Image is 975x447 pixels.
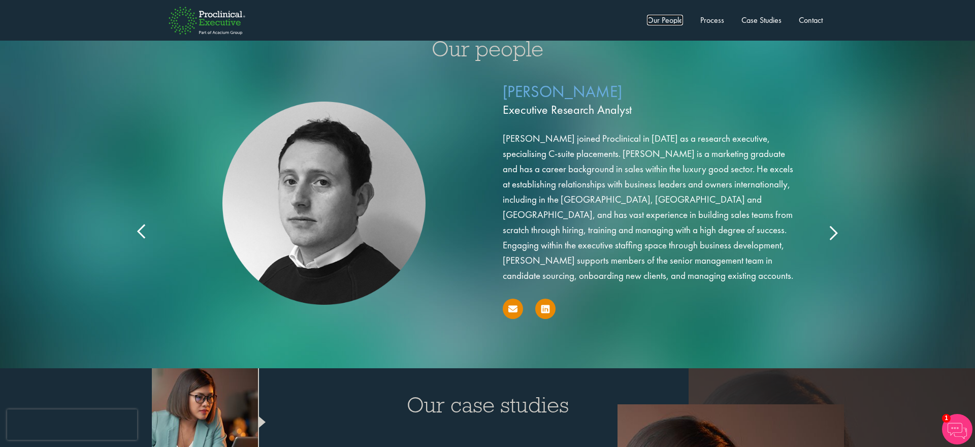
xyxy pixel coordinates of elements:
p: [PERSON_NAME] joined Proclinical in [DATE] as a research executive, specialising C-suite placemen... [503,131,800,283]
a: Our People [647,15,683,25]
img: Chatbot [942,414,972,444]
a: Contact [799,15,823,25]
p: [PERSON_NAME] [503,80,800,121]
iframe: reCAPTCHA [7,409,137,440]
a: Process [700,15,724,25]
img: Aubrey Gray [222,102,426,305]
span: Executive Research Analyst [503,101,800,118]
span: 1 [942,414,951,423]
a: Case Studies [741,15,782,25]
